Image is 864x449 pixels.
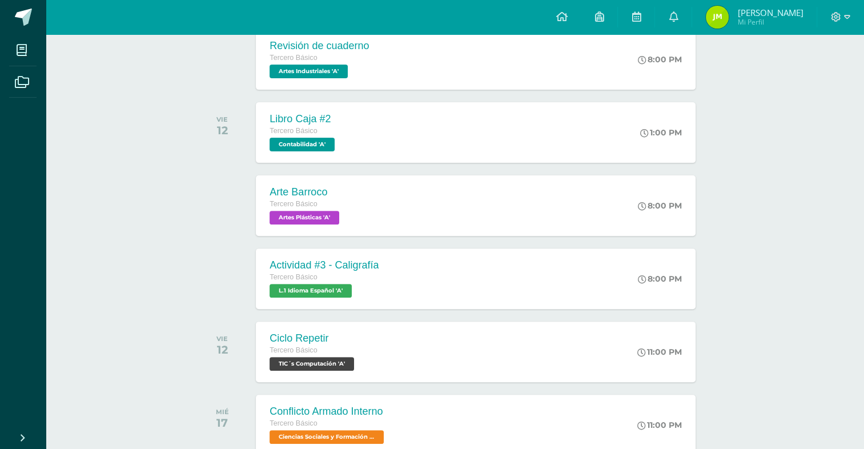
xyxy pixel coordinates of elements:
span: Tercero Básico [270,54,317,62]
span: Ciencias Sociales y Formación Ciudadana 'A' [270,430,384,444]
div: 12 [216,123,228,137]
span: Tercero Básico [270,127,317,135]
div: VIE [216,115,228,123]
div: Libro Caja #2 [270,113,337,125]
span: L.1 Idioma Español 'A' [270,284,352,298]
div: MIÉ [216,408,229,416]
div: 11:00 PM [637,347,682,357]
div: 17 [216,416,229,430]
div: 12 [216,343,228,356]
span: Tercero Básico [270,273,317,281]
div: Conflicto Armado Interno [270,406,387,418]
span: [PERSON_NAME] [737,7,803,18]
div: Revisión de cuaderno [270,40,369,52]
span: Tercero Básico [270,200,317,208]
div: 8:00 PM [638,274,682,284]
span: TIC´s Computación 'A' [270,357,354,371]
span: Artes Plásticas 'A' [270,211,339,224]
span: Mi Perfil [737,17,803,27]
span: Contabilidad 'A' [270,138,335,151]
div: Arte Barroco [270,186,342,198]
img: b2b9856d5061f97cd2611f9c69a6e144.png [706,6,729,29]
div: Ciclo Repetir [270,332,357,344]
div: 8:00 PM [638,201,682,211]
span: Tercero Básico [270,346,317,354]
span: Artes Industriales 'A' [270,65,348,78]
div: Actividad #3 - Caligrafía [270,259,379,271]
div: 8:00 PM [638,54,682,65]
div: 1:00 PM [640,127,682,138]
div: VIE [216,335,228,343]
span: Tercero Básico [270,419,317,427]
div: 11:00 PM [637,420,682,430]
